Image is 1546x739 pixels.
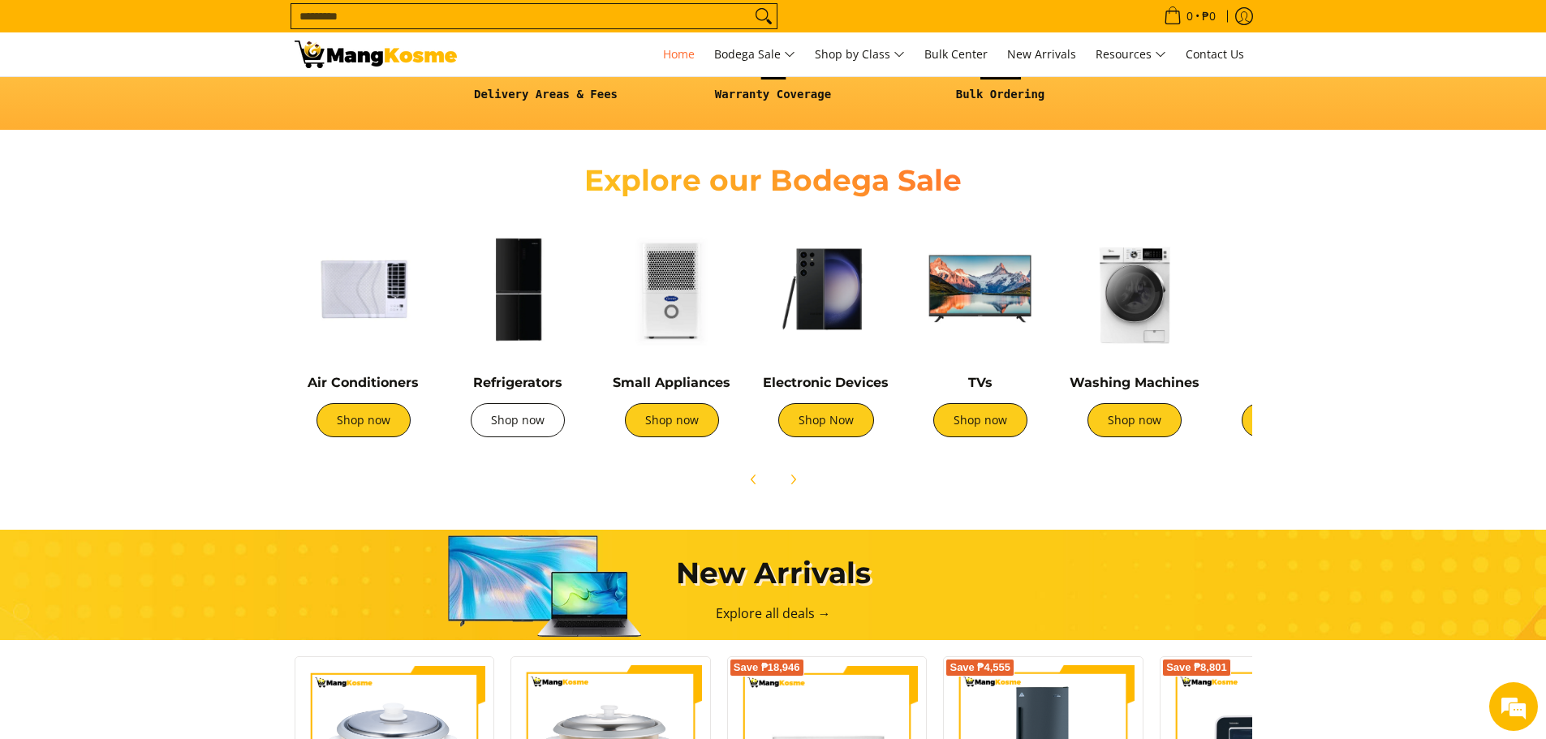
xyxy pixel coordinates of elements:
button: Search [751,4,777,28]
span: Save ₱8,801 [1166,663,1227,672]
h2: Explore our Bodega Sale [538,162,1009,199]
span: Contact Us [1186,46,1244,62]
span: Resources [1096,45,1166,65]
a: Washing Machines [1070,375,1199,390]
img: Small Appliances [603,220,741,358]
a: Bulk Center [916,32,996,76]
img: Electronic Devices [757,220,895,358]
img: Mang Kosme: Your Home Appliances Warehouse Sale Partner! [295,41,457,68]
a: Home [655,32,703,76]
span: Shop by Class [815,45,905,65]
a: Resources [1087,32,1174,76]
a: Shop now [317,403,411,437]
a: Contact Us [1178,32,1252,76]
a: Shop now [471,403,565,437]
span: • [1159,7,1221,25]
a: Shop now [625,403,719,437]
button: Previous [736,462,772,497]
a: Shop by Class [807,32,913,76]
a: Shop now [1242,403,1336,437]
span: 0 [1184,11,1195,22]
span: Home [663,46,695,62]
a: New Arrivals [999,32,1084,76]
nav: Main Menu [473,32,1252,76]
span: Save ₱18,946 [734,663,800,672]
a: Shop Now [778,403,874,437]
span: ₱0 [1199,11,1218,22]
img: Cookers [1220,220,1358,358]
img: TVs [911,220,1049,358]
a: Shop now [933,403,1027,437]
img: Air Conditioners [295,220,433,358]
a: Refrigerators [473,375,562,390]
a: Shop now [1087,403,1182,437]
img: Washing Machines [1066,220,1204,358]
a: Bodega Sale [706,32,803,76]
a: Electronic Devices [763,375,889,390]
span: Bodega Sale [714,45,795,65]
a: Small Appliances [613,375,730,390]
span: Bulk Center [924,46,988,62]
img: Refrigerators [449,220,587,358]
a: Explore all deals → [716,604,831,622]
a: TVs [968,375,993,390]
span: Save ₱4,555 [950,663,1010,672]
button: Next [775,462,811,497]
a: Air Conditioners [308,375,419,390]
span: New Arrivals [1007,46,1076,62]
